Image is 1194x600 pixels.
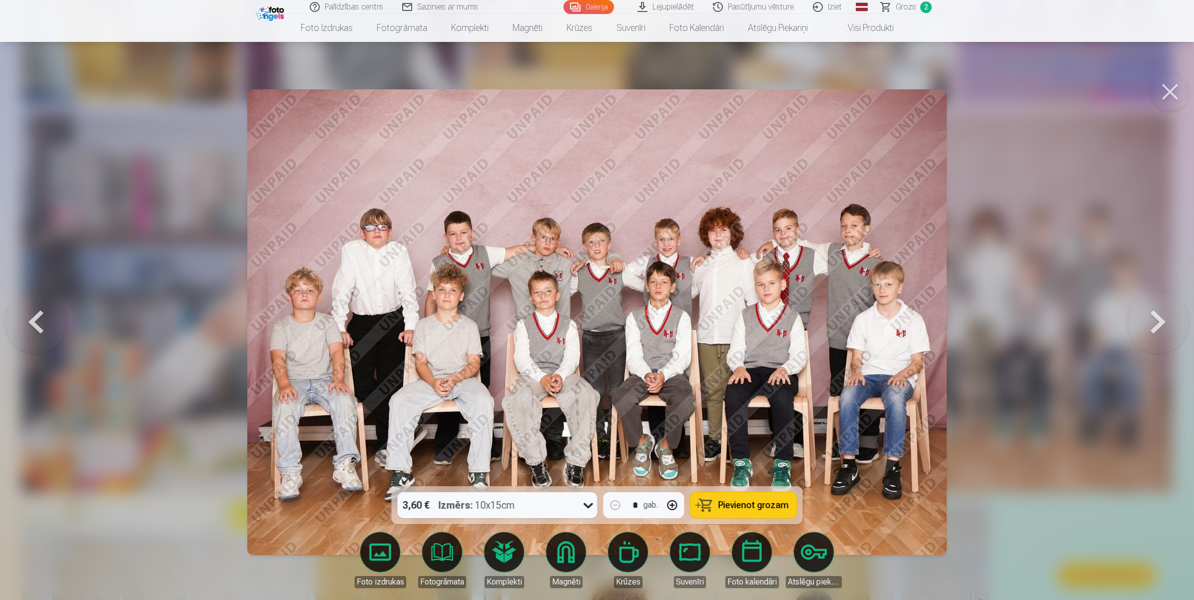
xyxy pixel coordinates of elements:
a: Magnēti [538,532,594,588]
a: Komplekti [439,14,501,42]
a: Atslēgu piekariņi [736,14,820,42]
div: Foto kalendāri [725,576,779,588]
span: 2 [920,1,932,13]
a: Krūzes [600,532,656,588]
a: Komplekti [476,532,532,588]
a: Visi produkti [820,14,906,42]
div: 3,60 € [398,492,435,518]
img: /fa1 [256,4,287,21]
div: gab. [643,499,658,511]
a: Suvenīri [604,14,657,42]
div: Foto izdrukas [355,576,406,588]
a: Foto izdrukas [352,532,408,588]
strong: Izmērs : [439,498,473,512]
a: Foto kalendāri [724,532,780,588]
div: 10x15cm [439,492,515,518]
button: Pievienot grozam [690,492,797,518]
a: Foto kalendāri [657,14,736,42]
div: Krūzes [614,576,642,588]
a: Atslēgu piekariņi [786,532,842,588]
a: Fotogrāmata [365,14,439,42]
span: Pievienot grozam [718,501,789,510]
div: Magnēti [550,576,583,588]
a: Foto izdrukas [289,14,365,42]
div: Fotogrāmata [418,576,466,588]
a: Magnēti [501,14,555,42]
a: Krūzes [555,14,604,42]
a: Suvenīri [662,532,718,588]
div: Komplekti [485,576,524,588]
div: Suvenīri [674,576,706,588]
a: Fotogrāmata [414,532,470,588]
span: Grozs [896,1,916,13]
div: Atslēgu piekariņi [786,576,842,588]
